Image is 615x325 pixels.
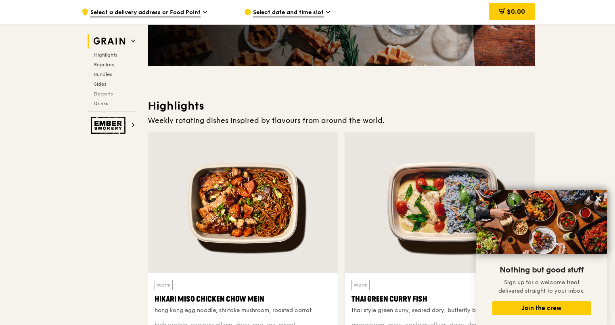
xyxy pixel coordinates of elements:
span: Regulars [94,62,114,68]
div: Hikari Miso Chicken Chow Mein [155,293,331,305]
span: Desserts [94,91,113,97]
img: DSC07876-Edit02-Large.jpeg [476,190,607,254]
span: Select a delivery address or Food Point [90,8,201,17]
span: Nothing but good stuff [500,265,584,275]
span: Drinks [94,101,108,106]
div: Warm [155,280,173,290]
div: thai style green curry, seared dory, butterfly blue pea rice [351,306,528,314]
span: Sides [94,81,106,87]
div: Warm [351,280,370,290]
span: $0.00 [507,8,525,15]
div: Weekly rotating dishes inspired by flavours from around the world. [148,115,535,126]
span: Bundles [94,72,112,77]
h3: Highlights [148,99,535,113]
button: Close [592,192,605,205]
button: Join the crew [492,301,591,315]
span: Sign up for a welcome treat delivered straight to your inbox. [498,279,585,294]
div: Thai Green Curry Fish [351,293,528,305]
div: hong kong egg noodle, shiitake mushroom, roasted carrot [155,306,331,314]
img: Ember Smokery web logo [91,117,128,134]
img: Grain web logo [91,34,128,49]
span: Highlights [94,52,117,58]
span: Select date and time slot [253,8,324,17]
